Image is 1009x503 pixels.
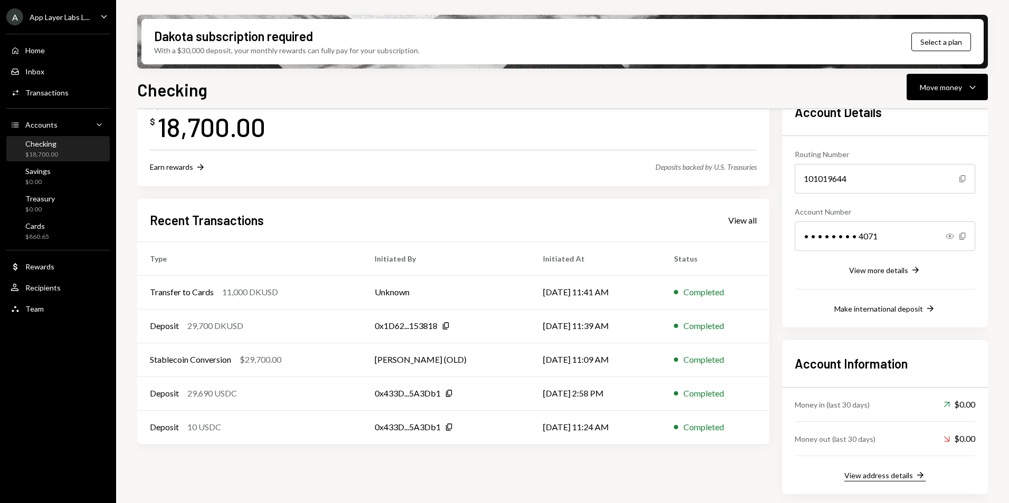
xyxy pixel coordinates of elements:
[362,275,530,309] td: Unknown
[25,150,58,159] div: $18,700.00
[25,194,55,203] div: Treasury
[944,398,975,411] div: $0.00
[25,139,58,148] div: Checking
[683,387,724,400] div: Completed
[728,215,757,226] div: View all
[375,421,441,433] div: 0x433D...5A3Db1
[25,205,55,214] div: $0.00
[25,67,44,76] div: Inbox
[375,320,437,332] div: 0x1D62...153818
[834,303,936,315] button: Make international deposit
[240,353,281,366] div: $29,700.00
[795,164,975,194] div: 101019644
[6,299,110,318] a: Team
[6,136,110,161] a: Checking$18,700.00
[187,320,243,332] div: 29,700 DKUSD
[907,74,988,100] button: Move money
[150,387,179,400] div: Deposit
[157,110,265,143] div: 18,700.00
[795,399,870,410] div: Money in (last 30 days)
[683,421,724,433] div: Completed
[6,257,110,276] a: Rewards
[6,278,110,297] a: Recipients
[6,163,110,189] a: Savings$0.00
[795,206,975,217] div: Account Number
[6,83,110,102] a: Transactions
[530,241,661,275] th: Initiated At
[530,410,661,444] td: [DATE] 11:24 AM
[795,433,875,444] div: Money out (last 30 days)
[911,33,971,51] button: Select a plan
[530,343,661,376] td: [DATE] 11:09 AM
[25,167,51,176] div: Savings
[150,162,206,173] button: Earn rewards
[25,120,58,129] div: Accounts
[661,241,769,275] th: Status
[6,115,110,134] a: Accounts
[137,79,207,100] h1: Checking
[150,117,155,127] div: $
[25,283,61,292] div: Recipients
[683,286,724,298] div: Completed
[683,353,724,366] div: Completed
[849,266,908,275] div: View more details
[6,62,110,81] a: Inbox
[530,309,661,343] td: [DATE] 11:39 AM
[25,304,44,313] div: Team
[795,355,975,372] h2: Account Information
[150,162,193,171] div: Earn rewards
[25,221,49,230] div: Cards
[187,421,221,433] div: 10 USDC
[30,13,90,22] div: App Layer Labs L...
[187,387,237,400] div: 29,690 USDC
[530,376,661,410] td: [DATE] 2:58 PM
[795,221,975,251] div: • • • • • • • • 4071
[6,41,110,60] a: Home
[150,320,179,332] div: Deposit
[25,178,51,187] div: $0.00
[25,46,45,55] div: Home
[222,286,278,298] div: 11,000 DKUSD
[6,8,23,25] div: A
[834,304,923,313] div: Make international deposit
[6,218,110,244] a: Cards$860.65
[844,471,913,480] div: View address details
[795,149,975,160] div: Routing Number
[530,275,661,309] td: [DATE] 11:41 AM
[150,211,264,229] h2: Recent Transactions
[944,432,975,445] div: $0.00
[795,103,975,121] h2: Account Details
[849,265,921,276] button: View more details
[655,162,757,171] div: Deposits backed by U.S. Treasuries
[25,88,69,97] div: Transactions
[150,286,214,298] div: Transfer to Cards
[728,214,757,226] a: View all
[362,343,530,376] td: [PERSON_NAME] (OLD)
[154,27,313,45] div: Dakota subscription required
[844,470,926,481] button: View address details
[920,82,962,93] div: Move money
[25,262,54,271] div: Rewards
[137,241,362,275] th: Type
[375,387,441,400] div: 0x433D...5A3Db1
[362,241,530,275] th: Initiated By
[150,353,231,366] div: Stablecoin Conversion
[6,191,110,216] a: Treasury$0.00
[25,233,49,241] div: $860.65
[683,320,724,332] div: Completed
[154,45,420,56] div: With a $30,000 deposit, your monthly rewards can fully pay for your subscription.
[150,421,179,433] div: Deposit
